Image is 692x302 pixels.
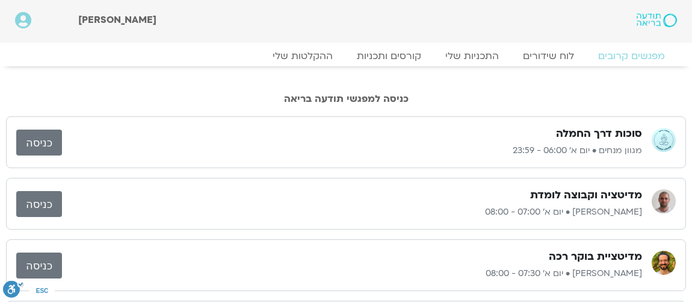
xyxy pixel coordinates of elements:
nav: Menu [15,50,677,62]
a: כניסה [16,253,62,278]
h2: כניסה למפגשי תודעה בריאה [6,93,686,104]
a: מפגשים קרובים [586,50,677,62]
a: לוח שידורים [511,50,586,62]
span: [PERSON_NAME] [78,13,156,27]
h3: סוכות דרך החמלה [556,127,642,141]
a: קורסים ותכניות [345,50,433,62]
p: מגוון מנחים • יום א׳ 06:00 - 23:59 [62,143,642,158]
img: דקל קנטי [652,189,676,213]
h3: מדיטציה וקבוצה לומדת [530,188,642,203]
a: כניסה [16,130,62,156]
img: מגוון מנחים [652,128,676,152]
p: [PERSON_NAME] • יום א׳ 07:30 - 08:00 [62,266,642,281]
a: כניסה [16,191,62,217]
p: [PERSON_NAME] • יום א׳ 07:00 - 08:00 [62,205,642,219]
img: שגב הורוביץ [652,251,676,275]
h3: מדיטציית בוקר רכה [549,250,642,264]
a: התכניות שלי [433,50,511,62]
a: ההקלטות שלי [261,50,345,62]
